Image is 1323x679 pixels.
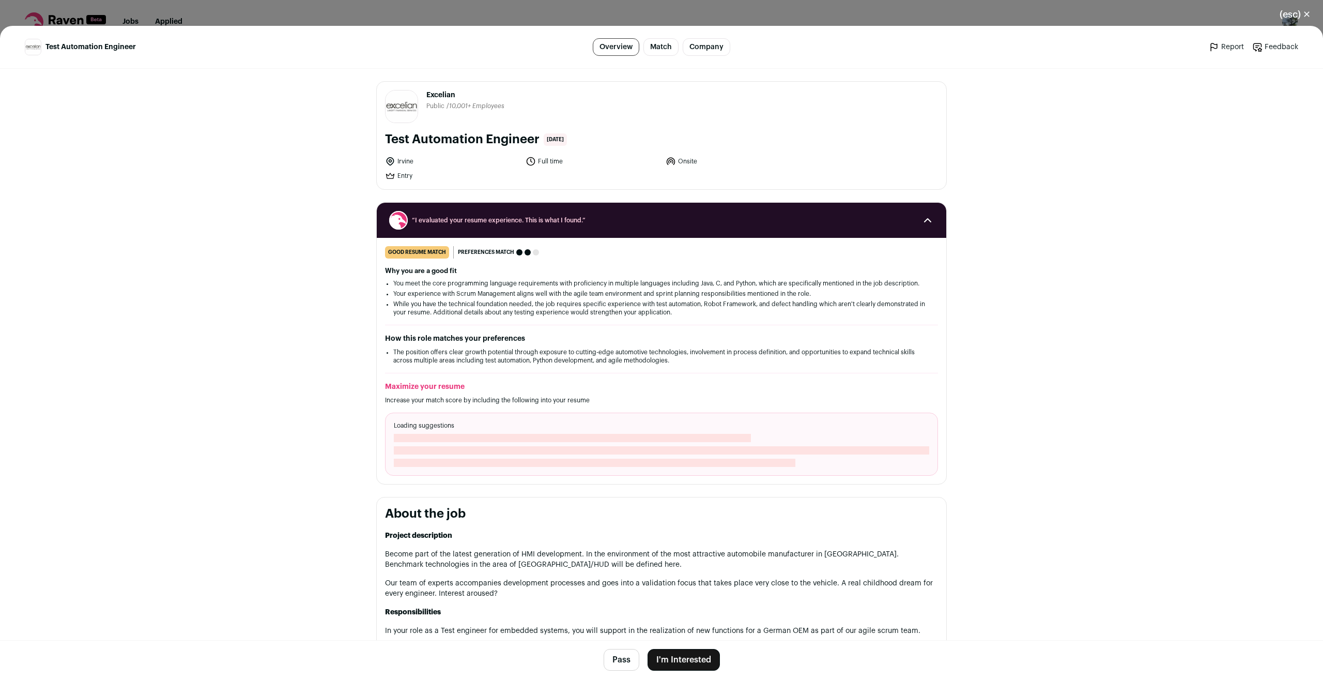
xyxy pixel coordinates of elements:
span: Excelian [426,90,504,100]
a: Feedback [1252,42,1298,52]
span: 10,001+ Employees [449,103,504,109]
strong: Responsibilities [385,609,441,616]
img: 982a8e7fb48ec21c57ed77f803ddf7b81f32a907421bd13459e4877604fc1ce6.jpg [25,39,41,55]
li: / [447,102,504,110]
span: Preferences match [458,247,514,258]
h2: About the job [385,506,938,522]
li: Irvine [385,156,519,167]
a: Company [683,38,730,56]
p: Increase your match score by including the following into your resume [385,396,938,404]
span: Test Automation Engineer [45,42,136,52]
h1: Test Automation Engineer [385,131,540,148]
div: good resume match [385,246,449,259]
li: The position offers clear growth potential through exposure to cutting-edge automotive technologi... [393,348,930,365]
p: Our team of experts accompanies development processes and goes into a validation focus that takes... [385,578,938,599]
h2: Maximize your resume [385,382,938,392]
li: While you have the technical foundation needed, the job requires specific experience with test au... [393,300,930,316]
div: Loading suggestions [385,413,938,476]
li: Onsite [666,156,800,167]
li: You meet the core programming language requirements with proficiency in multiple languages includ... [393,279,930,288]
p: Become part of the latest generation of HMI development. In the environment of the most attractiv... [385,549,938,570]
h2: Why you are a good fit [385,267,938,275]
li: Public [426,102,447,110]
button: Pass [604,649,639,671]
span: [DATE] [544,133,567,146]
a: Report [1209,42,1244,52]
img: 982a8e7fb48ec21c57ed77f803ddf7b81f32a907421bd13459e4877604fc1ce6.jpg [386,90,418,123]
p: In your role as a Test engineer for embedded systems, you will support in the realization of new ... [385,626,938,636]
a: Overview [593,38,639,56]
strong: Project description [385,532,452,539]
a: Match [643,38,679,56]
li: Entry [385,171,519,181]
button: Close modal [1267,3,1323,26]
button: I'm Interested [648,649,720,671]
span: “I evaluated your resume experience. This is what I found.” [412,216,911,224]
h2: How this role matches your preferences [385,334,938,344]
li: Your experience with Scrum Management aligns well with the agile team environment and sprint plan... [393,290,930,298]
li: Full time [526,156,660,167]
